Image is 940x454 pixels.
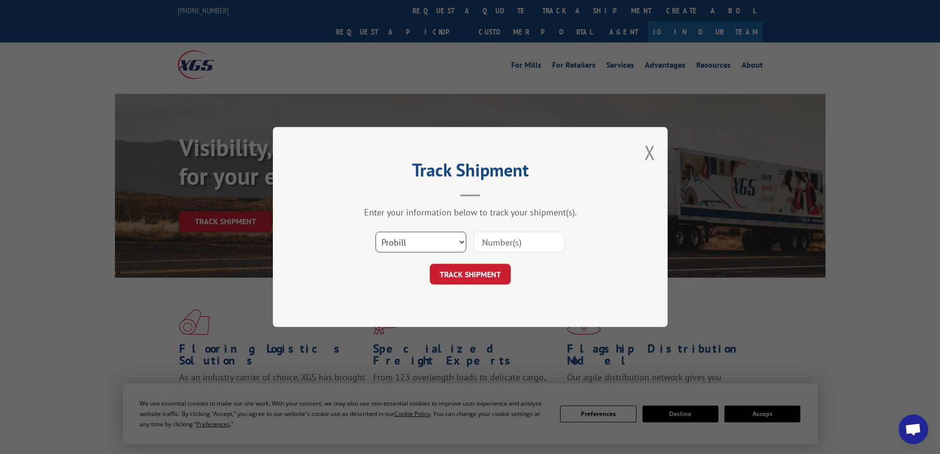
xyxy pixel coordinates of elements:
[322,163,618,182] h2: Track Shipment
[644,139,655,165] button: Close modal
[322,206,618,218] div: Enter your information below to track your shipment(s).
[899,414,928,444] a: Open chat
[430,264,511,285] button: TRACK SHIPMENT
[474,232,564,252] input: Number(s)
